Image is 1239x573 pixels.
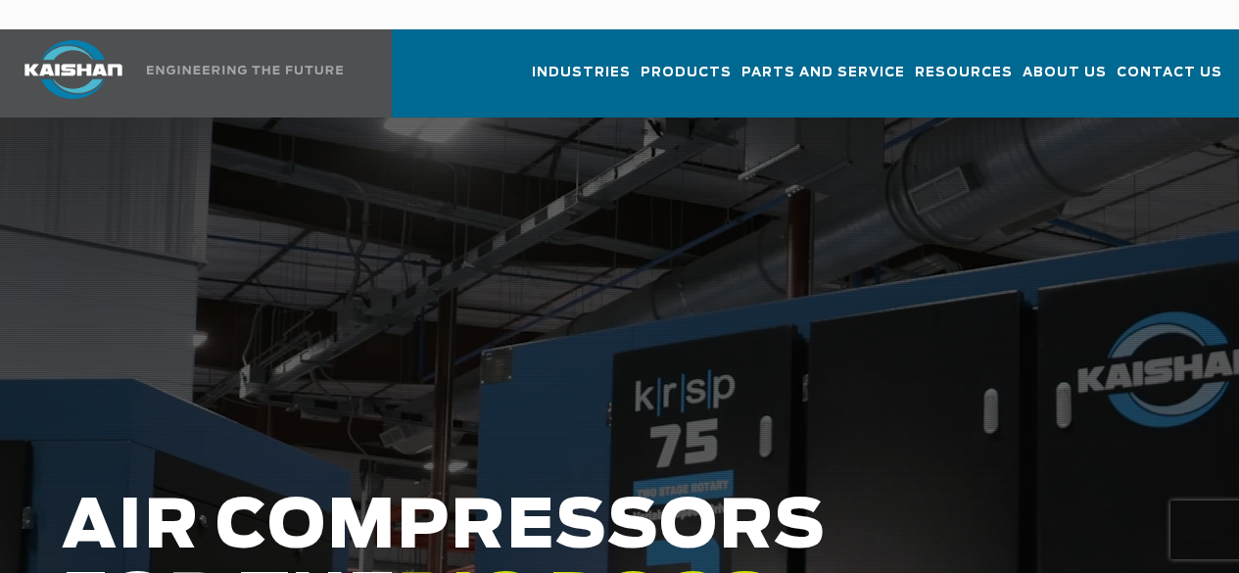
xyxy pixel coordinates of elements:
img: Engineering the future [147,66,343,74]
span: About Us [1023,62,1107,84]
a: Products [641,47,732,114]
a: Industries [532,47,631,114]
span: Resources [915,62,1013,84]
span: Contact Us [1117,62,1222,84]
span: Industries [532,62,631,84]
a: About Us [1023,47,1107,114]
a: Parts and Service [741,47,905,114]
a: Contact Us [1117,47,1222,114]
a: Resources [915,47,1013,114]
span: Parts and Service [741,62,905,84]
span: Products [641,62,732,84]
